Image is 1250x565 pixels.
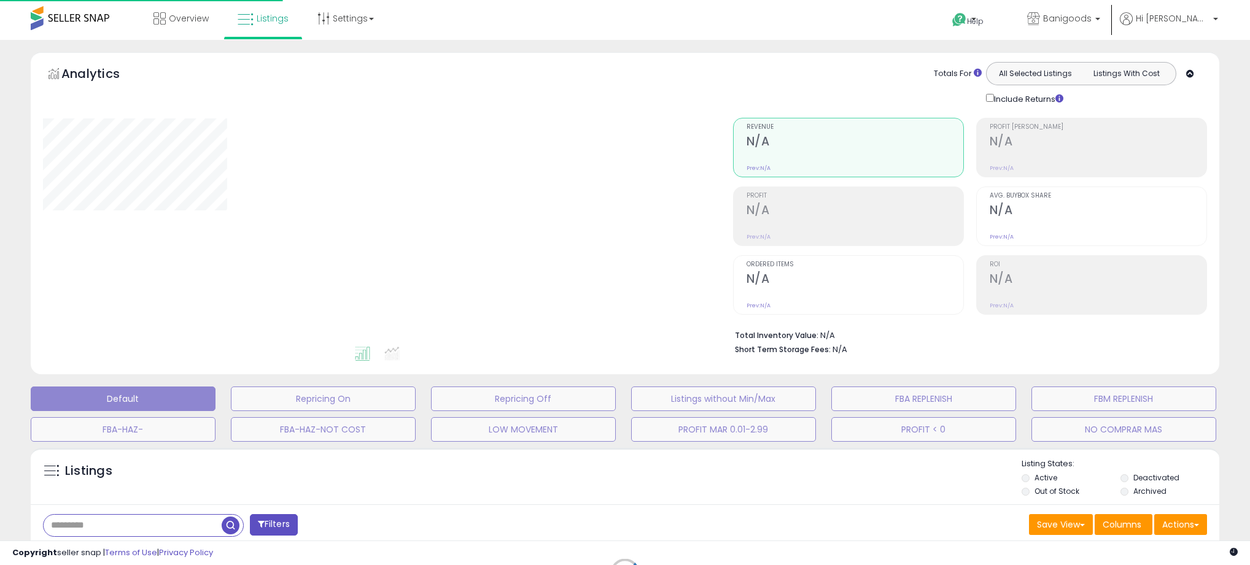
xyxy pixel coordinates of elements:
button: Repricing On [231,386,416,411]
button: Listings With Cost [1081,66,1172,82]
button: Listings without Min/Max [631,386,816,411]
div: seller snap | | [12,547,213,559]
li: N/A [735,327,1198,342]
h2: N/A [747,272,963,288]
button: PROFIT < 0 [831,417,1016,442]
h2: N/A [990,272,1206,288]
button: FBA REPLENISH [831,386,1016,411]
button: FBA-HAZ- [31,417,215,442]
button: Repricing Off [431,386,616,411]
h2: N/A [747,134,963,151]
span: ROI [990,261,1206,268]
strong: Copyright [12,547,57,558]
h2: N/A [990,134,1206,151]
span: Profit [PERSON_NAME] [990,124,1206,131]
div: Include Returns [977,91,1078,106]
span: Avg. Buybox Share [990,193,1206,199]
b: Total Inventory Value: [735,330,818,340]
button: FBM REPLENISH [1031,386,1216,411]
small: Prev: N/A [747,233,771,240]
h5: Analytics [61,65,144,85]
small: Prev: N/A [747,302,771,309]
small: Prev: N/A [990,164,1014,172]
span: Ordered Items [747,261,963,268]
i: Get Help [952,12,967,28]
span: Help [967,16,984,26]
small: Prev: N/A [747,164,771,172]
span: Overview [169,12,209,25]
span: N/A [833,344,847,355]
h2: N/A [747,203,963,220]
small: Prev: N/A [990,233,1014,240]
span: Banigoods [1043,12,1092,25]
span: Listings [257,12,289,25]
b: Short Term Storage Fees: [735,344,831,355]
span: Hi [PERSON_NAME] [1136,12,1209,25]
button: NO COMPRAR MAS [1031,417,1216,442]
small: Prev: N/A [990,302,1014,309]
button: PROFIT MAR 0.01-2.99 [631,417,816,442]
button: LOW MOVEMENT [431,417,616,442]
h2: N/A [990,203,1206,220]
a: Help [942,3,1007,40]
span: Profit [747,193,963,199]
button: All Selected Listings [990,66,1081,82]
button: Default [31,386,215,411]
div: Totals For [934,68,982,80]
a: Hi [PERSON_NAME] [1120,12,1218,40]
button: FBA-HAZ-NOT COST [231,417,416,442]
span: Revenue [747,124,963,131]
